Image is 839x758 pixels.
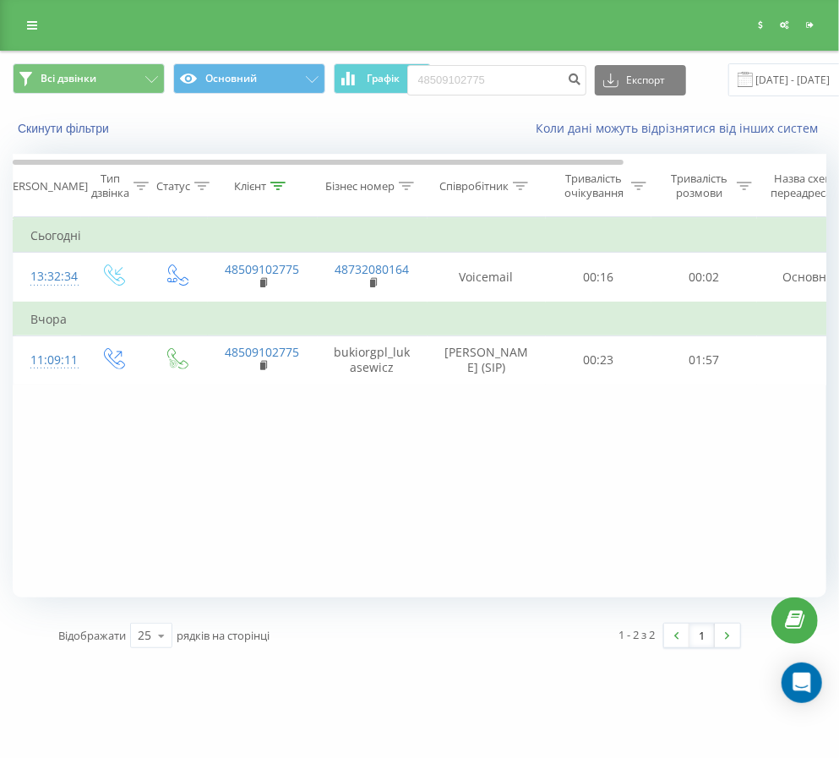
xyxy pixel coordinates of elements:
a: 1 [689,624,715,647]
div: Тип дзвінка [91,172,129,200]
input: Пошук за номером [407,65,586,95]
td: 00:02 [651,253,757,303]
div: Бізнес номер [325,179,395,194]
span: Відображати [58,628,126,643]
td: 00:16 [546,253,651,303]
div: 11:09:11 [30,344,64,377]
span: Всі дзвінки [41,72,96,85]
td: 01:57 [651,335,757,384]
button: Скинути фільтри [13,121,117,136]
div: Співробітник [439,179,509,194]
button: Основний [173,63,325,94]
a: 48732080164 [335,261,410,277]
button: Експорт [595,65,686,95]
button: Графік [334,63,431,94]
a: 48509102775 [226,261,300,277]
button: Всі дзвінки [13,63,165,94]
td: [PERSON_NAME] (SIP) [428,335,546,384]
div: Open Intercom Messenger [782,663,822,703]
td: 00:23 [546,335,651,384]
a: Коли дані можуть відрізнятися вiд інших систем [536,120,826,136]
div: Тривалість очікування [560,172,627,200]
span: рядків на сторінці [177,628,270,643]
div: Статус [156,179,190,194]
td: Voicemail [428,253,546,303]
div: 1 - 2 з 2 [619,626,656,643]
div: 25 [138,627,151,644]
div: [PERSON_NAME] [3,179,88,194]
span: Графік [367,73,400,85]
div: Клієнт [234,179,266,194]
a: 48509102775 [226,344,300,360]
td: bukiorgpl_lukasewicz [318,335,428,384]
div: 13:32:34 [30,260,64,293]
div: Тривалість розмови [666,172,733,200]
